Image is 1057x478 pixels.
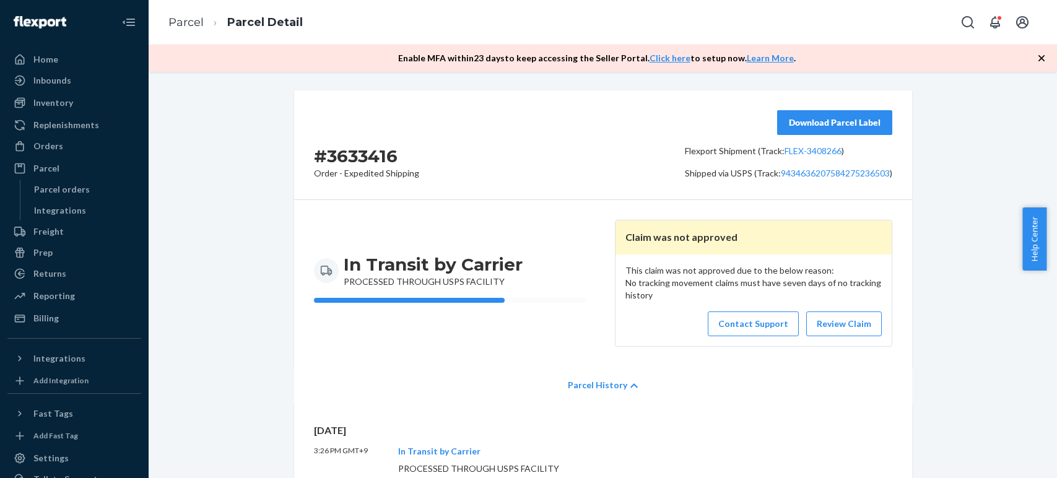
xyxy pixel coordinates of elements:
p: Order - Expedited Shipping [314,167,419,180]
p: Shipped via USPS (Track: ) [685,167,892,180]
ol: breadcrumbs [159,4,313,41]
a: Add Integration [7,373,141,388]
div: Home [33,53,58,66]
a: FLEX-3408266 [785,146,842,156]
a: Parcel orders [28,180,142,199]
div: Integrations [33,352,85,365]
a: Add Fast Tag [7,428,141,443]
div: Reporting [33,290,75,302]
a: Billing [7,308,141,328]
button: Open Search Box [955,10,980,35]
p: PROCESSED THROUGH USPS FACILITY [398,463,770,475]
button: Close Navigation [116,10,141,35]
div: Integrations [34,204,86,217]
div: Orders [33,140,63,152]
a: Integrations [28,201,142,220]
div: Freight [33,225,64,238]
button: Open account menu [1010,10,1035,35]
a: Freight [7,222,141,241]
a: 9434636207584275236503 [781,168,890,178]
a: Click here [650,53,690,63]
p: Parcel History [568,379,627,391]
div: Replenishments [33,119,99,131]
a: Parcel Detail [227,15,303,29]
a: Orders [7,136,141,156]
a: Home [7,50,141,69]
button: Open notifications [983,10,1007,35]
button: Fast Tags [7,404,141,424]
div: Prep [33,246,53,259]
a: Parcel [7,159,141,178]
a: Review Claim [806,311,882,336]
a: Inventory [7,93,141,113]
a: Contact Support [708,311,799,336]
h3: In Transit by Carrier [344,253,523,276]
button: Download Parcel Label [777,110,892,135]
div: Download Parcel Label [788,116,882,129]
h2: # 3633416 [314,145,419,167]
div: Parcel [33,162,59,175]
div: Inbounds [33,74,71,87]
a: Inbounds [7,71,141,90]
div: PROCESSED THROUGH USPS FACILITY [344,253,523,288]
p: Flexport Shipment (Track: ) [685,145,892,157]
a: Parcel [168,15,204,29]
div: Settings [33,452,69,464]
a: Replenishments [7,115,141,135]
div: Inventory [33,97,73,109]
button: Help Center [1022,207,1046,271]
a: Reporting [7,286,141,306]
p: [DATE] [314,424,892,438]
div: This claim was not approved due to the below reason: No tracking movement claims must have seven ... [615,254,891,346]
button: Integrations [7,349,141,368]
a: Learn More [747,53,794,63]
div: Add Fast Tag [33,430,78,441]
a: Settings [7,448,141,468]
header: Claim was not approved [615,220,891,254]
div: Billing [33,312,59,324]
img: Flexport logo [14,16,66,28]
div: Add Integration [33,375,89,386]
p: Enable MFA within 23 days to keep accessing the Seller Portal. to setup now. . [398,52,796,64]
p: In Transit by Carrier [398,445,770,458]
div: Parcel orders [34,183,90,196]
div: Returns [33,267,66,280]
a: Prep [7,243,141,263]
a: Returns [7,264,141,284]
div: Fast Tags [33,407,73,420]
